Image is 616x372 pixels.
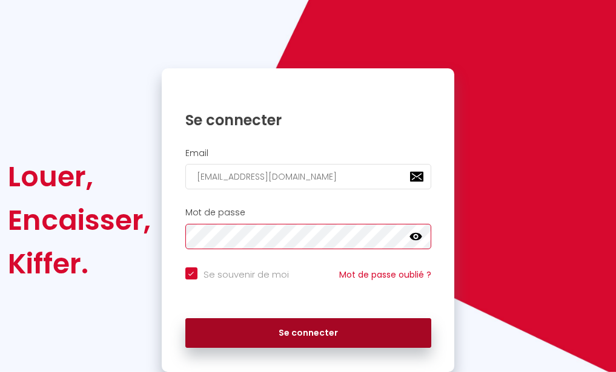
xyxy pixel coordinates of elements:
button: Se connecter [185,318,431,348]
div: Louer, [8,155,151,198]
a: Mot de passe oublié ? [339,269,431,281]
h2: Email [185,148,431,158]
h1: Se connecter [185,111,431,129]
div: Encaisser, [8,198,151,242]
div: Kiffer. [8,242,151,286]
input: Ton Email [185,164,431,189]
h2: Mot de passe [185,207,431,218]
